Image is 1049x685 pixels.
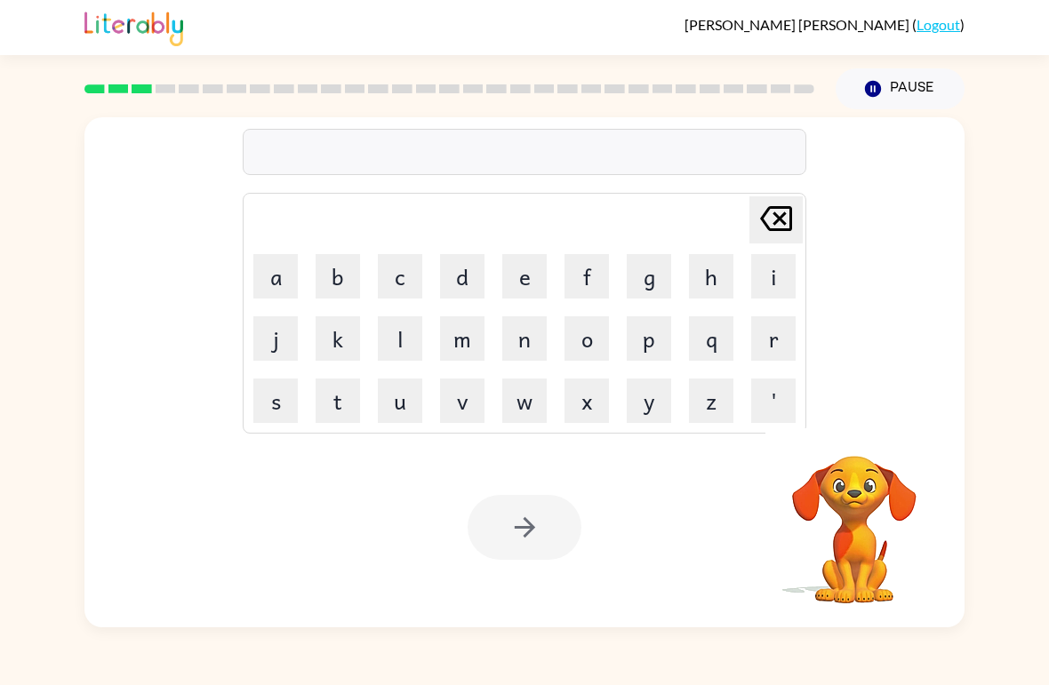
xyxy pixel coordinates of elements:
a: Logout [917,16,960,33]
button: ' [751,378,796,423]
button: j [253,316,298,361]
button: Pause [836,68,965,109]
button: a [253,254,298,299]
button: t [316,378,360,423]
button: p [627,316,671,361]
button: i [751,254,796,299]
button: m [440,316,484,361]
button: f [565,254,609,299]
button: w [502,378,547,423]
button: x [565,378,609,423]
button: n [502,316,547,361]
button: q [689,316,733,361]
button: o [565,316,609,361]
button: r [751,316,796,361]
video: Your browser must support playing .mp4 files to use Literably. Please try using another browser. [765,428,943,606]
span: [PERSON_NAME] [PERSON_NAME] [685,16,912,33]
button: s [253,378,298,423]
button: u [378,378,422,423]
img: Literably [84,7,183,46]
button: c [378,254,422,299]
button: z [689,378,733,423]
div: ( ) [685,16,965,33]
button: h [689,254,733,299]
button: l [378,316,422,361]
button: y [627,378,671,423]
button: g [627,254,671,299]
button: b [316,254,360,299]
button: d [440,254,484,299]
button: e [502,254,547,299]
button: k [316,316,360,361]
button: v [440,378,484,423]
